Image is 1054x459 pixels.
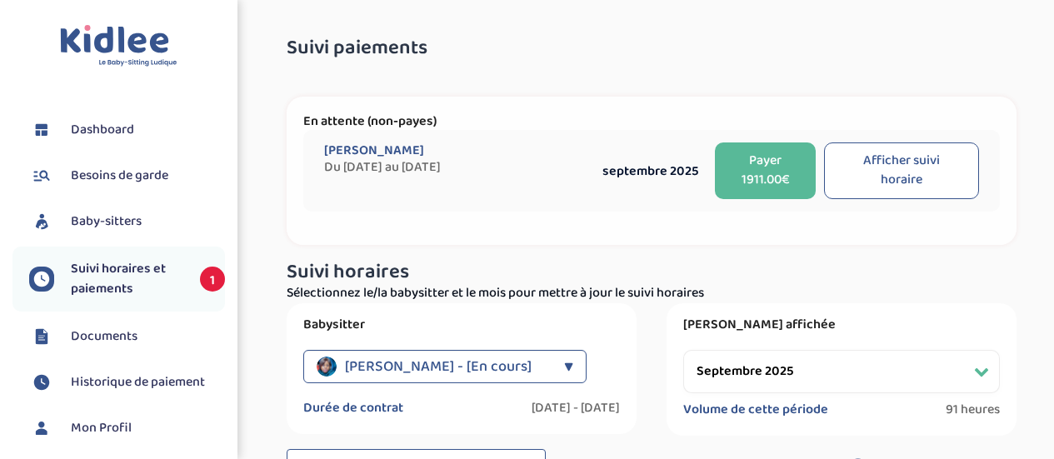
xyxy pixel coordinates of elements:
[303,113,1000,130] p: En attente (non-payes)
[71,372,205,392] span: Historique de paiement
[29,163,54,188] img: besoin.svg
[287,283,1017,303] p: Sélectionnez le/la babysitter et le mois pour mettre à jour le suivi horaires
[29,324,225,349] a: Documents
[345,350,532,383] span: [PERSON_NAME] - [En cours]
[715,142,816,199] button: Payer 1911.00€
[29,209,54,234] img: babysitters.svg
[946,402,1000,418] span: 91 heures
[29,267,54,292] img: suivihoraire.svg
[324,142,424,159] span: [PERSON_NAME]
[287,262,1017,283] h3: Suivi horaires
[287,37,427,59] span: Suivi paiements
[29,163,225,188] a: Besoins de garde
[71,120,134,140] span: Dashboard
[532,400,620,417] label: [DATE] - [DATE]
[303,317,620,333] label: Babysitter
[29,324,54,349] img: documents.svg
[71,259,183,299] span: Suivi horaires et paiements
[303,400,403,417] label: Durée de contrat
[60,25,177,67] img: logo.svg
[71,327,137,347] span: Documents
[29,117,225,142] a: Dashboard
[824,142,979,199] button: Afficher suivi horaire
[324,159,594,176] span: Du [DATE] au [DATE]
[683,317,1000,333] label: [PERSON_NAME] affichée
[29,370,54,395] img: suivihoraire.svg
[29,416,225,441] a: Mon Profil
[317,357,337,377] img: avatar_naomi-noumba_2025_06_24_20_09_43.png
[29,209,225,234] a: Baby-sitters
[594,161,707,182] div: septembre 2025
[29,416,54,441] img: profil.svg
[564,350,573,383] div: ▼
[29,370,225,395] a: Historique de paiement
[683,402,828,418] label: Volume de cette période
[71,166,168,186] span: Besoins de garde
[71,212,142,232] span: Baby-sitters
[71,418,132,438] span: Mon Profil
[29,117,54,142] img: dashboard.svg
[29,259,225,299] a: Suivi horaires et paiements 1
[200,267,225,292] span: 1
